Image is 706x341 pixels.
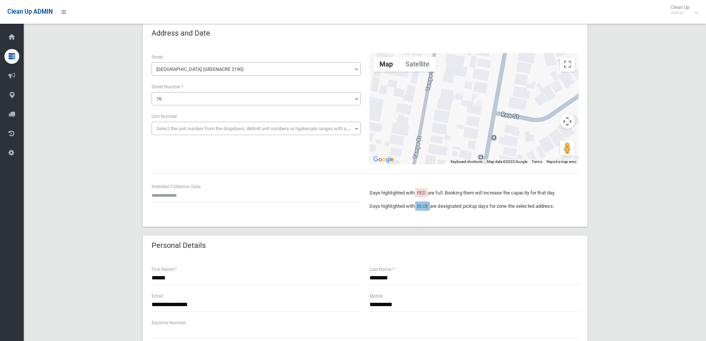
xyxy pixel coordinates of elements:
[373,57,399,72] button: Show street map
[369,188,579,197] p: Days highlighted with are full. Booking them will increase the capacity for that day.
[671,10,689,16] small: Admin
[153,64,359,75] span: Maiden Street (GREENACRE 2190)
[143,238,215,253] header: Personal Details
[417,203,428,209] span: BLUE
[371,155,396,164] a: Open this area in Google Maps (opens a new window)
[667,4,697,16] span: Clean Up
[417,190,426,196] span: RED
[156,126,364,131] span: Select the unit number from the dropdown, delimit unit numbers or hyphenate ranges with a comma
[371,155,396,164] img: Google
[399,57,436,72] button: Show satellite imagery
[156,96,162,102] span: 76
[560,114,575,129] button: Map camera controls
[7,8,53,15] span: Clean Up ADMIN
[532,160,542,164] a: Terms (opens in new tab)
[474,94,483,106] div: 76 Maiden Street, GREENACRE NSW 2190
[560,57,575,72] button: Toggle fullscreen view
[153,94,359,104] span: 76
[152,92,361,105] span: 76
[143,26,219,40] header: Address and Date
[560,141,575,155] button: Drag Pegman onto the map to open Street View
[487,160,527,164] span: Map data ©2025 Google
[547,160,576,164] a: Report a map error
[369,202,579,211] p: Days highlighted with are designated pickup days for zone the selected address.
[152,62,361,76] span: Maiden Street (GREENACRE 2190)
[451,159,483,164] button: Keyboard shortcuts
